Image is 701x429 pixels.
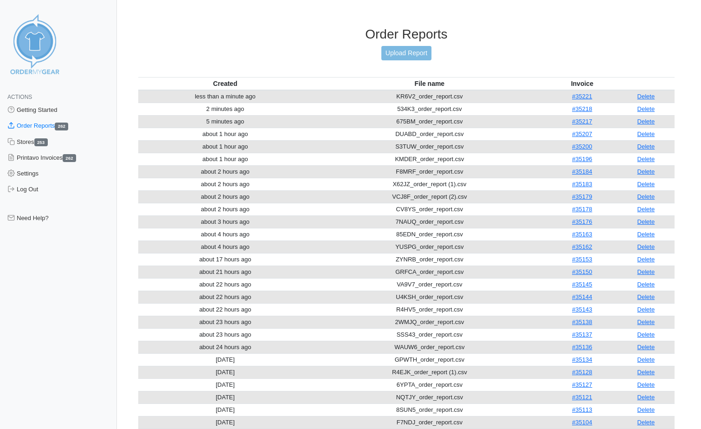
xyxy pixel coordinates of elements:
[572,331,592,338] a: #35137
[637,318,655,325] a: Delete
[572,193,592,200] a: #35179
[312,103,547,115] td: 534K3_order_report.csv
[312,203,547,215] td: CV8YS_order_report.csv
[572,218,592,225] a: #35176
[312,278,547,291] td: VA9V7_order_report.csv
[312,178,547,190] td: X62JZ_order_report (1).csv
[637,281,655,288] a: Delete
[312,291,547,303] td: U4KSH_order_report.csv
[138,165,312,178] td: about 2 hours ago
[572,105,592,112] a: #35218
[572,231,592,238] a: #35163
[138,341,312,353] td: about 24 hours ago
[637,93,655,100] a: Delete
[637,168,655,175] a: Delete
[637,243,655,250] a: Delete
[138,26,675,42] h3: Order Reports
[637,206,655,213] a: Delete
[312,115,547,128] td: 675BM_order_report.csv
[138,391,312,403] td: [DATE]
[138,378,312,391] td: [DATE]
[381,46,431,60] a: Upload Report
[138,353,312,366] td: [DATE]
[637,381,655,388] a: Delete
[138,203,312,215] td: about 2 hours ago
[138,128,312,140] td: about 1 hour ago
[572,281,592,288] a: #35145
[572,356,592,363] a: #35134
[138,416,312,429] td: [DATE]
[572,130,592,137] a: #35207
[7,94,32,100] span: Actions
[138,366,312,378] td: [DATE]
[637,356,655,363] a: Delete
[572,394,592,401] a: #35121
[637,156,655,162] a: Delete
[572,318,592,325] a: #35138
[572,268,592,275] a: #35150
[572,256,592,263] a: #35153
[312,90,547,103] td: KR6V2_order_report.csv
[138,253,312,266] td: about 17 hours ago
[637,406,655,413] a: Delete
[138,90,312,103] td: less than a minute ago
[637,419,655,426] a: Delete
[312,165,547,178] td: F8MRF_order_report.csv
[34,138,48,146] span: 253
[572,381,592,388] a: #35127
[637,231,655,238] a: Delete
[63,154,76,162] span: 262
[572,181,592,188] a: #35183
[572,168,592,175] a: #35184
[312,266,547,278] td: GRFCA_order_report.csv
[637,256,655,263] a: Delete
[312,303,547,316] td: R4HV5_order_report.csv
[138,316,312,328] td: about 23 hours ago
[572,306,592,313] a: #35143
[138,228,312,240] td: about 4 hours ago
[312,378,547,391] td: 6YPTA_order_report.csv
[572,118,592,125] a: #35217
[312,316,547,328] td: 2WMJQ_order_report.csv
[138,303,312,316] td: about 22 hours ago
[637,193,655,200] a: Delete
[637,394,655,401] a: Delete
[138,77,312,90] th: Created
[637,331,655,338] a: Delete
[138,278,312,291] td: about 22 hours ago
[312,240,547,253] td: YUSPG_order_report.csv
[637,105,655,112] a: Delete
[637,218,655,225] a: Delete
[637,369,655,376] a: Delete
[312,128,547,140] td: DUABD_order_report.csv
[637,306,655,313] a: Delete
[572,243,592,250] a: #35162
[637,181,655,188] a: Delete
[637,344,655,351] a: Delete
[312,403,547,416] td: 8SUN5_order_report.csv
[312,416,547,429] td: F7NDJ_order_report.csv
[572,406,592,413] a: #35113
[637,130,655,137] a: Delete
[312,328,547,341] td: SSS43_order_report.csv
[547,77,617,90] th: Invoice
[55,123,68,130] span: 262
[138,178,312,190] td: about 2 hours ago
[572,419,592,426] a: #35104
[138,115,312,128] td: 5 minutes ago
[572,293,592,300] a: #35144
[312,77,547,90] th: File name
[138,328,312,341] td: about 23 hours ago
[312,341,547,353] td: WAUW6_order_report.csv
[312,190,547,203] td: VCJ8F_order_report (2).csv
[138,266,312,278] td: about 21 hours ago
[312,140,547,153] td: S3TUW_order_report.csv
[138,103,312,115] td: 2 minutes ago
[312,228,547,240] td: 85EDN_order_report.csv
[312,391,547,403] td: NQTJY_order_report.csv
[637,143,655,150] a: Delete
[138,153,312,165] td: about 1 hour ago
[312,353,547,366] td: GPWTH_order_report.csv
[637,118,655,125] a: Delete
[637,293,655,300] a: Delete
